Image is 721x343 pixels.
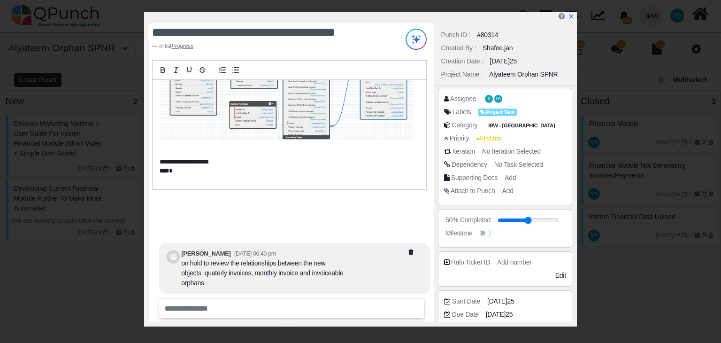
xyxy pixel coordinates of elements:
div: Alyateem Orphan SPNR [489,70,558,79]
img: HxRDdXmUhxOCAAAAAElFTkSuQmCC [160,28,414,141]
span: No Iteration Selected [482,148,541,155]
i: Edit Punch [559,13,565,20]
cite: Source Title [171,43,193,49]
svg: x [568,13,575,20]
div: Iteration [453,147,475,156]
span: Edit [555,272,566,279]
img: Try writing with AI [406,29,427,50]
span: Add [505,174,516,181]
span: Mahmood Ashraf [494,95,502,103]
div: Halo Ticket ID [451,257,490,267]
u: Progress [171,43,193,49]
div: Attach to Punch [451,186,495,196]
span: [DATE]25 [486,310,513,320]
footer: in list [152,42,378,50]
div: Project Name : [441,70,483,79]
span: Add number [497,258,531,266]
div: Created By : [441,43,476,53]
span: [DATE]25 [487,296,514,306]
div: Supporting Docs [451,173,498,183]
div: on hold to review the relationships between the new objects. quaterly invoices, monthly invoice a... [181,258,345,288]
span: Project Task [478,109,516,117]
b: [PERSON_NAME] [181,250,230,257]
div: Shafee.jan [483,43,513,53]
span: Add [502,187,513,195]
div: Milestone [445,228,472,238]
div: #80314 [477,30,498,40]
span: S [488,97,490,101]
div: Dependency [452,160,487,170]
div: Creation Date : [441,56,483,66]
div: Priority [450,133,469,143]
div: Due Date [452,310,479,320]
span: Shafee.jan [485,95,493,103]
span: Medium [476,135,501,141]
span: IRW - Birmingham [486,122,557,130]
span: <div><span class="badge badge-secondary" style="background-color: #73D8FF"> <i class="fa fa-tag p... [478,107,516,117]
div: Punch ID : [441,30,471,40]
span: MA [496,97,501,101]
div: [DATE]25 [490,56,517,66]
div: Category [452,120,478,130]
span: No Task Selected [494,161,543,168]
div: Assignee [450,94,476,104]
div: Labels [453,107,471,117]
div: Start Date [452,296,480,306]
small: [DATE] 06:40 pm [234,250,276,257]
div: 50% Completed [445,215,491,225]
